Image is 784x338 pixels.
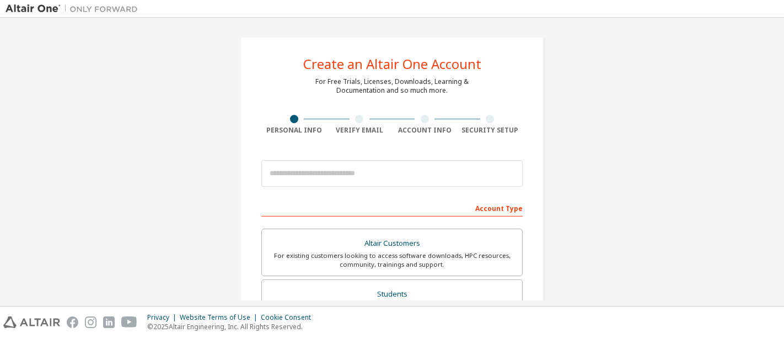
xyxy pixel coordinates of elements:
[327,126,393,135] div: Verify Email
[147,313,180,322] div: Privacy
[147,322,318,331] p: © 2025 Altair Engineering, Inc. All Rights Reserved.
[103,316,115,328] img: linkedin.svg
[3,316,60,328] img: altair_logo.svg
[315,77,469,95] div: For Free Trials, Licenses, Downloads, Learning & Documentation and so much more.
[67,316,78,328] img: facebook.svg
[121,316,137,328] img: youtube.svg
[261,126,327,135] div: Personal Info
[6,3,143,14] img: Altair One
[303,57,481,71] div: Create an Altair One Account
[269,287,515,302] div: Students
[458,126,523,135] div: Security Setup
[261,313,318,322] div: Cookie Consent
[85,316,96,328] img: instagram.svg
[269,251,515,269] div: For existing customers looking to access software downloads, HPC resources, community, trainings ...
[392,126,458,135] div: Account Info
[180,313,261,322] div: Website Terms of Use
[269,236,515,251] div: Altair Customers
[261,199,523,216] div: Account Type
